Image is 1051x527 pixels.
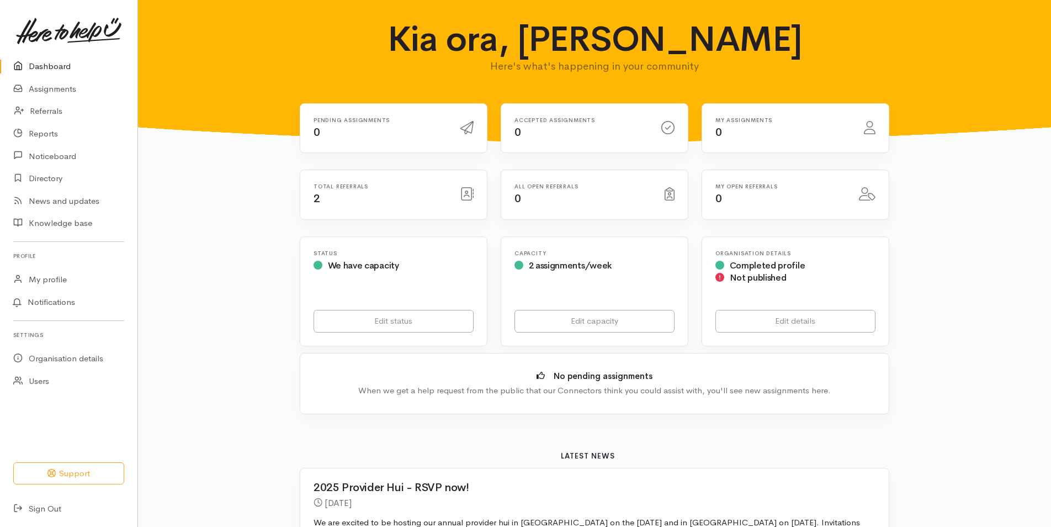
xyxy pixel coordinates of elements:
a: Edit details [715,310,875,333]
b: No pending assignments [554,371,652,381]
span: 0 [514,125,521,139]
span: 2 [314,192,320,205]
h6: My assignments [715,117,851,123]
a: Edit capacity [514,310,675,333]
span: 0 [715,192,722,205]
span: 2 assignments/week [529,260,612,271]
h6: Accepted assignments [514,117,648,123]
span: Not published [730,272,787,283]
h2: 2025 Provider Hui - RSVP now! [314,482,862,494]
p: Here's what's happening in your community [380,59,810,74]
h6: My open referrals [715,183,846,189]
a: Edit status [314,310,474,333]
h6: Status [314,250,474,256]
div: When we get a help request from the public that our Connectors think you could assist with, you'l... [317,384,872,397]
span: Completed profile [730,260,805,271]
time: [DATE] [325,497,352,509]
h6: Profile [13,249,124,263]
h1: Kia ora, [PERSON_NAME] [380,20,810,59]
h6: Pending assignments [314,117,447,123]
h6: All open referrals [514,183,651,189]
h6: Organisation Details [715,250,875,256]
span: We have capacity [328,260,399,271]
b: Latest news [561,451,615,461]
h6: Capacity [514,250,675,256]
span: 0 [314,125,320,139]
h6: Settings [13,328,124,342]
h6: Total referrals [314,183,447,189]
span: 0 [715,125,722,139]
span: 0 [514,192,521,205]
button: Support [13,462,124,485]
